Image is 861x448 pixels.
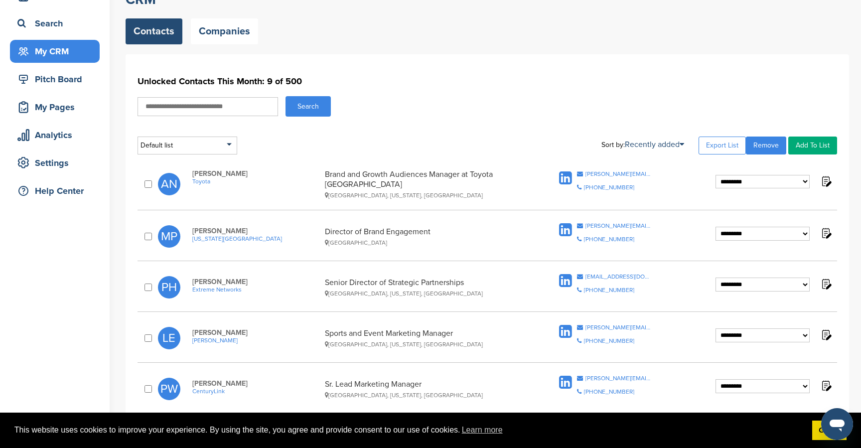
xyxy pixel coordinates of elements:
[16,26,24,34] img: website_grey.svg
[584,389,634,395] div: [PHONE_NUMBER]
[584,184,634,190] div: [PHONE_NUMBER]
[325,341,525,348] div: [GEOGRAPHIC_DATA], [US_STATE], [GEOGRAPHIC_DATA]
[584,287,634,293] div: [PHONE_NUMBER]
[585,171,652,177] div: [PERSON_NAME][EMAIL_ADDRESS][PERSON_NAME][DOMAIN_NAME]
[14,423,804,438] span: This website uses cookies to improve your experience. By using the site, you agree and provide co...
[192,178,320,185] a: Toyota
[10,151,100,174] a: Settings
[820,278,832,290] img: Notes
[192,388,320,395] a: CenturyLink
[158,276,180,299] span: PH
[325,192,525,199] div: [GEOGRAPHIC_DATA], [US_STATE], [GEOGRAPHIC_DATA]
[158,378,180,400] span: PW
[99,58,107,66] img: tab_keywords_by_traffic_grey.svg
[460,423,504,438] a: learn more about cookies
[584,338,634,344] div: [PHONE_NUMBER]
[192,379,320,388] span: [PERSON_NAME]
[192,337,320,344] a: [PERSON_NAME]
[10,12,100,35] a: Search
[10,68,100,91] a: Pitch Board
[585,375,652,381] div: [PERSON_NAME][EMAIL_ADDRESS][PERSON_NAME][DOMAIN_NAME]
[325,169,525,199] div: Brand and Growth Audiences Manager at Toyota [GEOGRAPHIC_DATA]
[286,96,331,117] button: Search
[820,175,832,187] img: Notes
[38,59,89,65] div: Domain Overview
[15,14,100,32] div: Search
[15,98,100,116] div: My Pages
[325,239,525,246] div: [GEOGRAPHIC_DATA]
[10,124,100,147] a: Analytics
[158,173,180,195] span: AN
[325,227,525,246] div: Director of Brand Engagement
[584,236,634,242] div: [PHONE_NUMBER]
[325,278,525,297] div: Senior Director of Strategic Partnerships
[325,379,525,399] div: Sr. Lead Marketing Manager
[601,141,684,149] div: Sort by:
[126,18,182,44] a: Contacts
[191,18,258,44] a: Companies
[28,16,49,24] div: v 4.0.25
[158,327,180,349] span: LE
[746,137,786,154] a: Remove
[26,26,110,34] div: Domain: [DOMAIN_NAME]
[192,328,320,337] span: [PERSON_NAME]
[192,227,320,235] span: [PERSON_NAME]
[192,169,320,178] span: [PERSON_NAME]
[585,274,652,280] div: [EMAIL_ADDRESS][DOMAIN_NAME]
[15,42,100,60] div: My CRM
[192,286,320,293] a: Extreme Networks
[158,225,180,248] span: MP
[325,328,525,348] div: Sports and Event Marketing Manager
[192,278,320,286] span: [PERSON_NAME]
[821,408,853,440] iframe: Button to launch messaging window
[110,59,168,65] div: Keywords by Traffic
[10,179,100,202] a: Help Center
[585,223,652,229] div: [PERSON_NAME][EMAIL_ADDRESS][PERSON_NAME][DOMAIN_NAME]
[138,137,237,154] div: Default list
[820,379,832,392] img: Notes
[15,126,100,144] div: Analytics
[15,182,100,200] div: Help Center
[585,324,652,330] div: [PERSON_NAME][EMAIL_ADDRESS][PERSON_NAME][DOMAIN_NAME]
[10,40,100,63] a: My CRM
[625,140,684,149] a: Recently added
[820,227,832,239] img: Notes
[812,421,847,441] a: dismiss cookie message
[27,58,35,66] img: tab_domain_overview_orange.svg
[15,154,100,172] div: Settings
[325,290,525,297] div: [GEOGRAPHIC_DATA], [US_STATE], [GEOGRAPHIC_DATA]
[138,72,837,90] h1: Unlocked Contacts This Month: 9 of 500
[325,392,525,399] div: [GEOGRAPHIC_DATA], [US_STATE], [GEOGRAPHIC_DATA]
[15,70,100,88] div: Pitch Board
[192,235,320,242] a: [US_STATE][GEOGRAPHIC_DATA]
[10,96,100,119] a: My Pages
[699,137,746,154] a: Export List
[820,328,832,341] img: Notes
[788,137,837,154] a: Add To List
